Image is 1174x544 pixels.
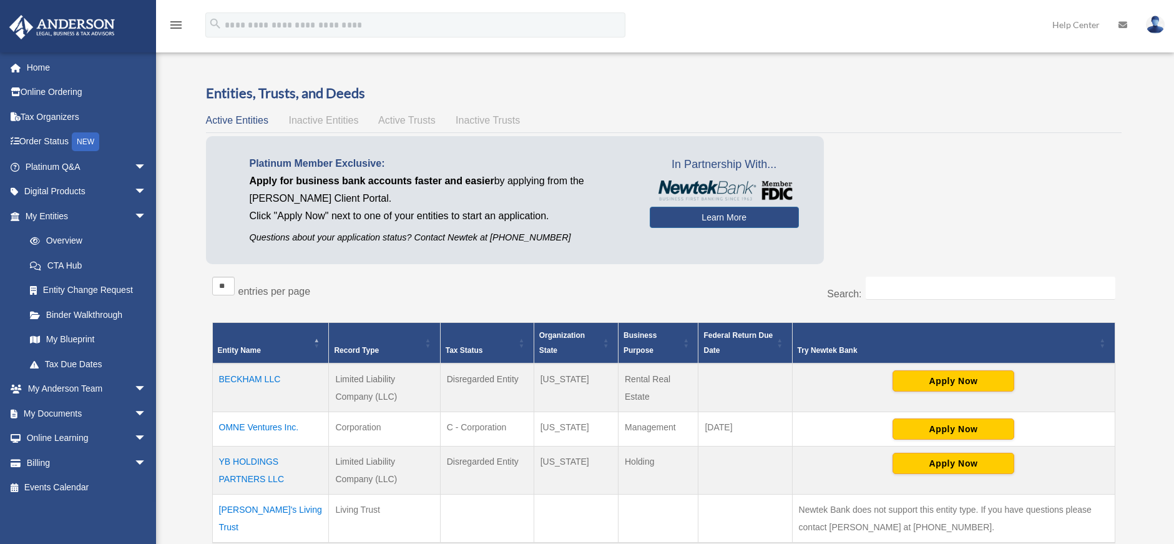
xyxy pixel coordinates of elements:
td: [DATE] [698,412,792,447]
span: Organization State [539,331,585,355]
span: In Partnership With... [650,155,799,175]
a: Billingarrow_drop_down [9,450,165,475]
a: Home [9,55,165,80]
img: Anderson Advisors Platinum Portal [6,15,119,39]
td: Disregarded Entity [440,363,534,412]
div: NEW [72,132,99,151]
span: Entity Name [218,346,261,355]
p: by applying from the [PERSON_NAME] Client Portal. [250,172,631,207]
span: Active Entities [206,115,268,126]
a: Overview [17,229,153,254]
a: Platinum Q&Aarrow_drop_down [9,154,165,179]
td: Disregarded Entity [440,447,534,495]
span: Inactive Entities [288,115,358,126]
td: Corporation [329,412,440,447]
span: arrow_drop_down [134,426,159,452]
img: User Pic [1146,16,1165,34]
td: C - Corporation [440,412,534,447]
a: Binder Walkthrough [17,302,159,327]
td: [PERSON_NAME]'s Living Trust [212,495,329,543]
a: My Anderson Teamarrow_drop_down [9,377,165,402]
div: Try Newtek Bank [798,343,1096,358]
a: Order StatusNEW [9,129,165,155]
i: menu [169,17,183,32]
span: arrow_drop_down [134,377,159,402]
h3: Entities, Trusts, and Deeds [206,84,1122,103]
td: BECKHAM LLC [212,363,329,412]
button: Apply Now [893,370,1014,392]
a: Online Ordering [9,80,165,105]
td: Limited Liability Company (LLC) [329,447,440,495]
button: Apply Now [893,418,1014,440]
button: Apply Now [893,453,1014,474]
p: Questions about your application status? Contact Newtek at [PHONE_NUMBER] [250,230,631,245]
span: Tax Status [446,346,483,355]
th: Organization State: Activate to sort [534,323,618,364]
p: Click "Apply Now" next to one of your entities to start an application. [250,207,631,225]
span: arrow_drop_down [134,450,159,476]
th: Tax Status: Activate to sort [440,323,534,364]
span: Apply for business bank accounts faster and easier [250,176,494,186]
td: Management [619,412,698,447]
span: Federal Return Due Date [703,331,773,355]
a: My Blueprint [17,327,159,352]
p: Platinum Member Exclusive: [250,155,631,172]
label: entries per page [238,286,311,297]
span: Active Trusts [378,115,436,126]
span: arrow_drop_down [134,179,159,205]
th: Entity Name: Activate to invert sorting [212,323,329,364]
a: Tax Organizers [9,104,165,129]
td: Living Trust [329,495,440,543]
th: Try Newtek Bank : Activate to sort [792,323,1115,364]
span: Business Purpose [624,331,657,355]
a: Learn More [650,207,799,228]
a: Tax Due Dates [17,352,159,377]
a: Entity Change Request [17,278,159,303]
a: Digital Productsarrow_drop_down [9,179,165,204]
a: My Entitiesarrow_drop_down [9,204,159,229]
a: CTA Hub [17,253,159,278]
a: My Documentsarrow_drop_down [9,401,165,426]
label: Search: [827,289,861,299]
td: Holding [619,447,698,495]
a: menu [169,22,183,32]
a: Events Calendar [9,475,165,500]
span: Record Type [334,346,379,355]
th: Record Type: Activate to sort [329,323,440,364]
th: Federal Return Due Date: Activate to sort [698,323,792,364]
span: arrow_drop_down [134,401,159,427]
a: Online Learningarrow_drop_down [9,426,165,451]
td: [US_STATE] [534,447,618,495]
span: Inactive Trusts [456,115,520,126]
i: search [208,17,222,31]
td: [US_STATE] [534,412,618,447]
td: Newtek Bank does not support this entity type. If you have questions please contact [PERSON_NAME]... [792,495,1115,543]
span: arrow_drop_down [134,154,159,180]
img: NewtekBankLogoSM.png [656,181,793,200]
span: arrow_drop_down [134,204,159,229]
th: Business Purpose: Activate to sort [619,323,698,364]
td: Rental Real Estate [619,363,698,412]
td: YB HOLDINGS PARTNERS LLC [212,447,329,495]
td: [US_STATE] [534,363,618,412]
td: Limited Liability Company (LLC) [329,363,440,412]
td: OMNE Ventures Inc. [212,412,329,447]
